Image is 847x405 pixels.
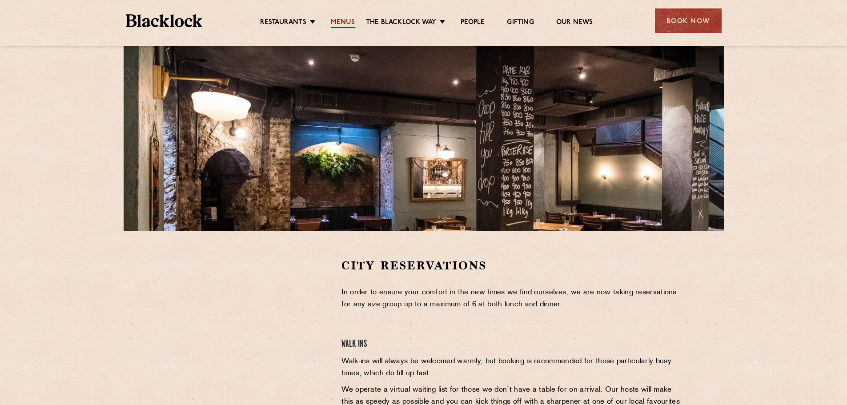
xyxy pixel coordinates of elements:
iframe: OpenTable make booking widget [197,258,296,392]
a: Menus [331,18,355,28]
a: People [461,18,485,28]
p: Walk-ins will always be welcomed warmly, but booking is recommended for those particularly busy t... [341,356,682,380]
a: Our News [556,18,593,28]
p: In order to ensure your comfort in the new times we find ourselves, we are now taking reservation... [341,287,682,311]
img: BL_Textured_Logo-footer-cropped.svg [126,14,203,27]
a: The Blacklock Way [366,18,436,28]
a: Restaurants [260,18,306,28]
a: Gifting [507,18,534,28]
h4: Walk Ins [341,338,682,350]
h2: City Reservations [341,258,682,273]
div: Book Now [655,8,722,33]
